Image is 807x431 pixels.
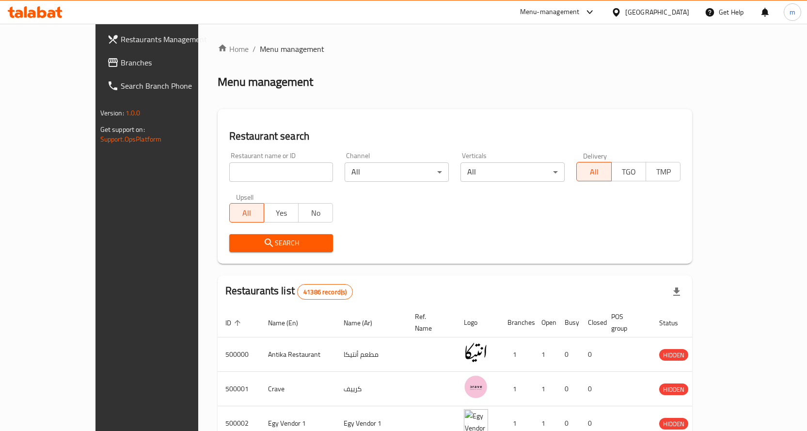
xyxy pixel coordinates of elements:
[659,317,691,329] span: Status
[268,317,311,329] span: Name (En)
[121,33,222,45] span: Restaurants Management
[616,165,642,179] span: TGO
[534,337,557,372] td: 1
[100,123,145,136] span: Get support on:
[659,418,688,430] span: HIDDEN
[580,372,603,406] td: 0
[297,284,353,300] div: Total records count
[580,337,603,372] td: 0
[659,350,688,361] span: HIDDEN
[581,165,607,179] span: All
[268,206,295,220] span: Yes
[460,162,565,182] div: All
[218,337,260,372] td: 500000
[225,317,244,329] span: ID
[344,317,385,329] span: Name (Ar)
[126,107,141,119] span: 1.0.0
[229,234,333,252] button: Search
[611,311,640,334] span: POS group
[415,311,444,334] span: Ref. Name
[298,287,352,297] span: 41386 record(s)
[665,280,688,303] div: Export file
[557,308,580,337] th: Busy
[650,165,677,179] span: TMP
[218,74,313,90] h2: Menu management
[260,43,324,55] span: Menu management
[646,162,680,181] button: TMP
[557,337,580,372] td: 0
[456,308,500,337] th: Logo
[464,375,488,399] img: Crave
[260,372,336,406] td: Crave
[659,383,688,395] div: HIDDEN
[500,372,534,406] td: 1
[500,308,534,337] th: Branches
[464,340,488,365] img: Antika Restaurant
[100,107,124,119] span: Version:
[580,308,603,337] th: Closed
[500,337,534,372] td: 1
[99,51,230,74] a: Branches
[625,7,689,17] div: [GEOGRAPHIC_DATA]
[557,372,580,406] td: 0
[583,152,607,159] label: Delivery
[99,28,230,51] a: Restaurants Management
[611,162,646,181] button: TGO
[218,43,249,55] a: Home
[659,384,688,395] span: HIDDEN
[121,80,222,92] span: Search Branch Phone
[229,162,333,182] input: Search for restaurant name or ID..
[253,43,256,55] li: /
[218,372,260,406] td: 500001
[534,372,557,406] td: 1
[121,57,222,68] span: Branches
[576,162,611,181] button: All
[345,162,449,182] div: All
[236,193,254,200] label: Upsell
[336,337,407,372] td: مطعم أنتيكا
[298,203,333,223] button: No
[260,337,336,372] td: Antika Restaurant
[229,129,681,144] h2: Restaurant search
[234,206,260,220] span: All
[229,203,264,223] button: All
[99,74,230,97] a: Search Branch Phone
[790,7,795,17] span: m
[534,308,557,337] th: Open
[302,206,329,220] span: No
[659,349,688,361] div: HIDDEN
[218,43,693,55] nav: breadcrumb
[520,6,580,18] div: Menu-management
[264,203,299,223] button: Yes
[100,133,162,145] a: Support.OpsPlatform
[336,372,407,406] td: كرييف
[225,284,353,300] h2: Restaurants list
[237,237,326,249] span: Search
